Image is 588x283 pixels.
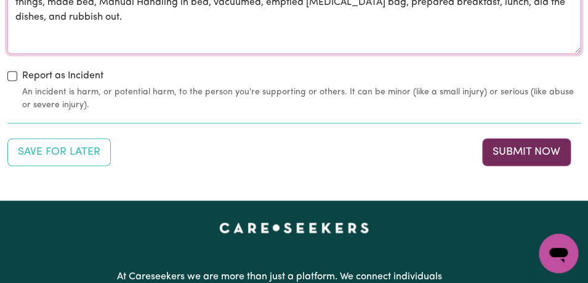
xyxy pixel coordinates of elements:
[22,68,103,83] label: Report as Incident
[539,234,578,273] iframe: Button to launch messaging window
[482,138,571,165] button: Submit your job report
[219,223,369,232] a: Careseekers home page
[22,86,581,112] small: An incident is harm, or potential harm, to the person you're supporting or others. It can be mino...
[7,138,111,165] button: Save your job report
